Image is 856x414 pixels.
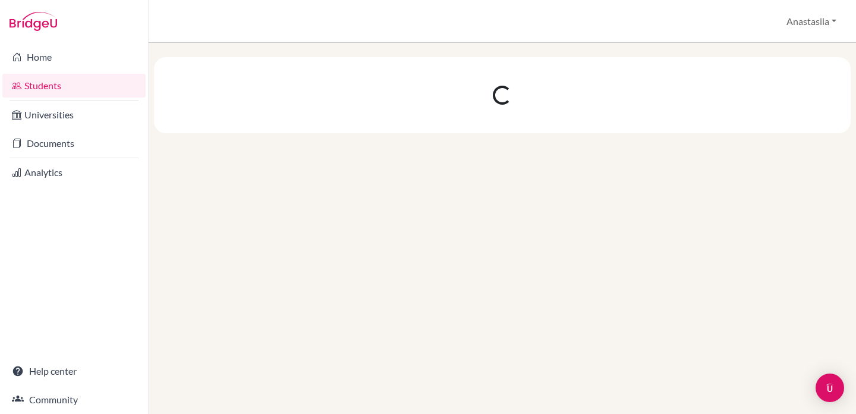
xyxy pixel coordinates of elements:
[2,45,146,69] a: Home
[2,359,146,383] a: Help center
[2,388,146,412] a: Community
[10,12,57,31] img: Bridge-U
[816,374,844,402] div: Open Intercom Messenger
[2,103,146,127] a: Universities
[2,74,146,98] a: Students
[2,161,146,184] a: Analytics
[2,131,146,155] a: Documents
[781,10,842,33] button: Anastasiia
